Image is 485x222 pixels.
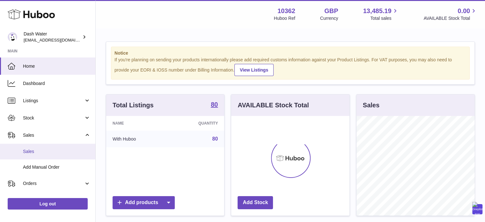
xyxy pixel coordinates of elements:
[324,7,338,15] strong: GBP
[211,101,218,108] strong: 80
[320,15,338,21] div: Currency
[23,180,84,187] span: Orders
[23,80,91,87] span: Dashboard
[370,15,399,21] span: Total sales
[114,50,466,56] strong: Notice
[274,15,295,21] div: Huboo Ref
[423,15,477,21] span: AVAILABLE Stock Total
[238,196,273,209] a: Add Stock
[23,63,91,69] span: Home
[363,101,379,110] h3: Sales
[23,98,84,104] span: Listings
[23,149,91,155] span: Sales
[106,116,168,131] th: Name
[24,37,94,42] span: [EMAIL_ADDRESS][DOMAIN_NAME]
[277,7,295,15] strong: 10362
[234,64,274,76] a: View Listings
[114,57,466,76] div: If you're planning on sending your products internationally please add required customs informati...
[23,132,84,138] span: Sales
[168,116,224,131] th: Quantity
[8,32,17,42] img: bea@dash-water.com
[106,131,168,147] td: With Huboo
[113,196,175,209] a: Add products
[24,31,81,43] div: Dash Water
[23,115,84,121] span: Stock
[363,7,399,21] a: 13,485.19 Total sales
[238,101,309,110] h3: AVAILABLE Stock Total
[212,136,218,142] a: 80
[113,101,154,110] h3: Total Listings
[363,7,391,15] span: 13,485.19
[23,164,91,170] span: Add Manual Order
[211,101,218,109] a: 80
[8,198,88,210] a: Log out
[458,7,470,15] span: 0.00
[423,7,477,21] a: 0.00 AVAILABLE Stock Total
